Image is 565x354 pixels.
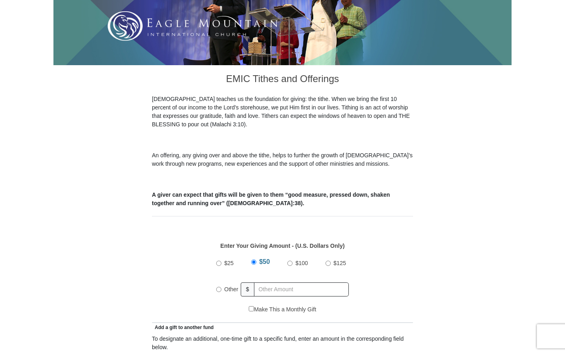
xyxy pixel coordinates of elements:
div: To designate an additional, one-time gift to a specific fund, enter an amount in the correspondin... [152,335,413,352]
label: Make This a Monthly Gift [249,305,316,314]
input: Other Amount [254,282,349,296]
span: $ [241,282,254,296]
p: An offering, any giving over and above the tithe, helps to further the growth of [DEMOGRAPHIC_DAT... [152,151,413,168]
span: $125 [334,260,346,266]
input: Make This a Monthly Gift [249,306,254,311]
span: $50 [259,258,270,265]
span: Add a gift to another fund [152,325,214,330]
span: $25 [224,260,233,266]
p: [DEMOGRAPHIC_DATA] teaches us the foundation for giving: the tithe. When we bring the first 10 pe... [152,95,413,129]
h3: EMIC Tithes and Offerings [152,65,413,95]
span: Other [224,286,238,292]
strong: Enter Your Giving Amount - (U.S. Dollars Only) [220,243,344,249]
b: A giver can expect that gifts will be given to them “good measure, pressed down, shaken together ... [152,191,390,206]
span: $100 [295,260,308,266]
